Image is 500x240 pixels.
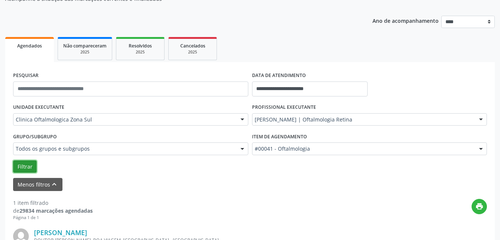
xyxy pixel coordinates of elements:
p: Ano de acompanhamento [372,16,439,25]
span: [PERSON_NAME] | Oftalmologia Retina [255,116,472,123]
button: Filtrar [13,160,37,173]
div: 1 item filtrado [13,199,93,207]
span: Não compareceram [63,43,107,49]
div: 2025 [63,49,107,55]
label: Grupo/Subgrupo [13,131,57,142]
label: PESQUISAR [13,70,39,81]
label: DATA DE ATENDIMENTO [252,70,306,81]
span: Cancelados [180,43,205,49]
div: Página 1 de 1 [13,215,93,221]
label: PROFISSIONAL EXECUTANTE [252,102,316,113]
a: [PERSON_NAME] [34,228,87,237]
div: de [13,207,93,215]
button: print [472,199,487,214]
i: print [475,202,484,210]
div: 2025 [174,49,211,55]
span: Clinica Oftalmologica Zona Sul [16,116,233,123]
span: #00041 - Oftalmologia [255,145,472,153]
strong: 29834 marcações agendadas [19,207,93,214]
div: 2025 [122,49,159,55]
button: Menos filtroskeyboard_arrow_up [13,178,62,191]
i: keyboard_arrow_up [50,180,58,188]
label: UNIDADE EXECUTANTE [13,102,64,113]
span: Agendados [17,43,42,49]
label: Item de agendamento [252,131,307,142]
span: Todos os grupos e subgrupos [16,145,233,153]
span: Resolvidos [129,43,152,49]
